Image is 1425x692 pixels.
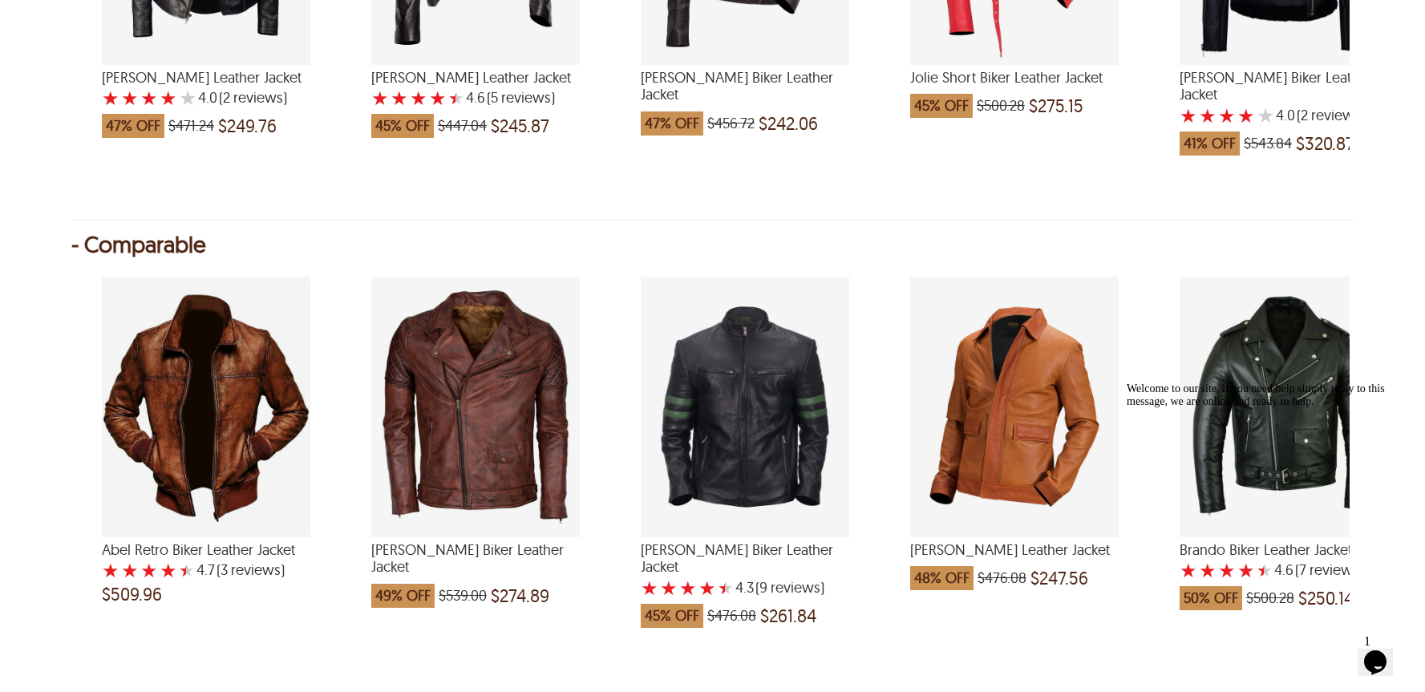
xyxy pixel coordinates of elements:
[491,588,549,604] span: $274.89
[1199,107,1217,123] label: 2 rating
[168,118,214,134] span: $471.24
[698,580,716,596] label: 4 rating
[371,527,580,608] a: Sam Brando Biker Leather Jacket which was at a price of $539.00, now after discount the price is
[371,584,435,608] span: 49% OFF
[487,90,555,106] span: )
[910,94,973,118] span: 45% OFF
[160,562,177,578] label: 4 rating
[102,90,119,106] label: 1 rating
[6,6,295,32] div: Welcome to our site, if you need help simply reply to this message, we are online and ready to help.
[707,115,755,132] span: $456.72
[160,90,177,106] label: 4 rating
[198,90,217,106] label: 4.0
[910,55,1119,119] a: Jolie Short Biker Leather Jacket which was at a price of $500.28, now after discount the price is
[641,604,703,628] span: 45% OFF
[767,580,820,596] span: reviews
[410,90,427,106] label: 3 rating
[102,69,310,87] span: Teresa Biker Leather Jacket
[910,566,974,590] span: 48% OFF
[641,69,849,103] span: Elsa Retro Biker Leather Jacket
[487,90,498,106] span: (5
[641,527,849,628] a: Zane Biker Leather Jacket with a 4.333333333333333 Star Rating 9 Product Review which was at a pr...
[102,527,310,603] a: Abel Retro Biker Leather Jacket with a 4.666666666666667 Star Rating 3 Product Review and a price...
[759,115,818,132] span: $242.06
[121,562,139,578] label: 2 rating
[140,562,158,578] label: 3 rating
[641,541,849,576] span: Zane Biker Leather Jacket
[102,55,310,139] a: Teresa Biker Leather Jacket with a 4 Star Rating 2 Product Review which was at a price of $471.24...
[371,69,580,87] span: Zoe Biker Leather Jacket
[1180,132,1240,156] span: 41% OFF
[429,90,447,106] label: 4 rating
[391,90,408,106] label: 2 rating
[977,98,1025,114] span: $500.28
[491,118,549,134] span: $245.87
[102,562,119,578] label: 1 rating
[1297,107,1308,123] span: (2
[1030,570,1088,586] span: $247.56
[438,118,487,134] span: $447.04
[1257,107,1274,123] label: 5 rating
[1218,107,1236,123] label: 3 rating
[179,562,195,578] label: 5 rating
[448,90,464,106] label: 5 rating
[760,608,816,624] span: $261.84
[102,586,162,602] span: $509.96
[371,114,434,138] span: 45% OFF
[102,114,164,138] span: 47% OFF
[1297,107,1365,123] span: )
[371,55,580,139] a: Zoe Biker Leather Jacket with a 4.6 Star Rating 5 Product Review which was at a price of $447.04,...
[140,90,158,106] label: 3 rating
[1276,107,1295,123] label: 4.0
[641,580,658,596] label: 1 rating
[439,588,487,604] span: $539.00
[660,580,678,596] label: 2 rating
[219,90,230,106] span: (2
[466,90,485,106] label: 4.6
[196,562,215,578] label: 4.7
[1308,107,1361,123] span: reviews
[102,541,310,559] span: Abel Retro Biker Leather Jacket
[910,69,1119,87] span: Jolie Short Biker Leather Jacket
[217,562,285,578] span: )
[228,562,281,578] span: reviews
[217,562,228,578] span: (3
[1180,69,1388,103] span: Riley Biker Leather Jacket
[755,580,824,596] span: )
[1296,136,1354,152] span: $320.87
[6,6,265,31] span: Welcome to our site, if you need help simply reply to this message, we are online and ready to help.
[707,608,756,624] span: $476.08
[1237,107,1255,123] label: 4 rating
[1120,376,1409,620] iframe: chat widget
[718,580,734,596] label: 5 rating
[230,90,283,106] span: reviews
[371,541,580,576] span: Sam Brando Biker Leather Jacket
[910,527,1119,591] a: Luke Biker Leather Jacket which was at a price of $476.08, now after discount the price is
[1180,107,1197,123] label: 1 rating
[755,580,767,596] span: (9
[679,580,697,596] label: 3 rating
[121,90,139,106] label: 2 rating
[371,90,389,106] label: 1 rating
[498,90,551,106] span: reviews
[218,118,277,134] span: $249.76
[735,580,754,596] label: 4.3
[219,90,287,106] span: )
[641,111,703,136] span: 47% OFF
[179,90,196,106] label: 5 rating
[1358,628,1409,676] iframe: chat widget
[978,570,1026,586] span: $476.08
[1180,55,1388,156] a: Riley Biker Leather Jacket with a 4 Star Rating 2 Product Review which was at a price of $543.84,...
[71,237,1354,253] div: - Comparable
[910,541,1119,559] span: Luke Biker Leather Jacket
[641,55,849,136] a: Elsa Retro Biker Leather Jacket which was at a price of $456.72, now after discount the price is
[1244,136,1292,152] span: $543.84
[1029,98,1083,114] span: $275.15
